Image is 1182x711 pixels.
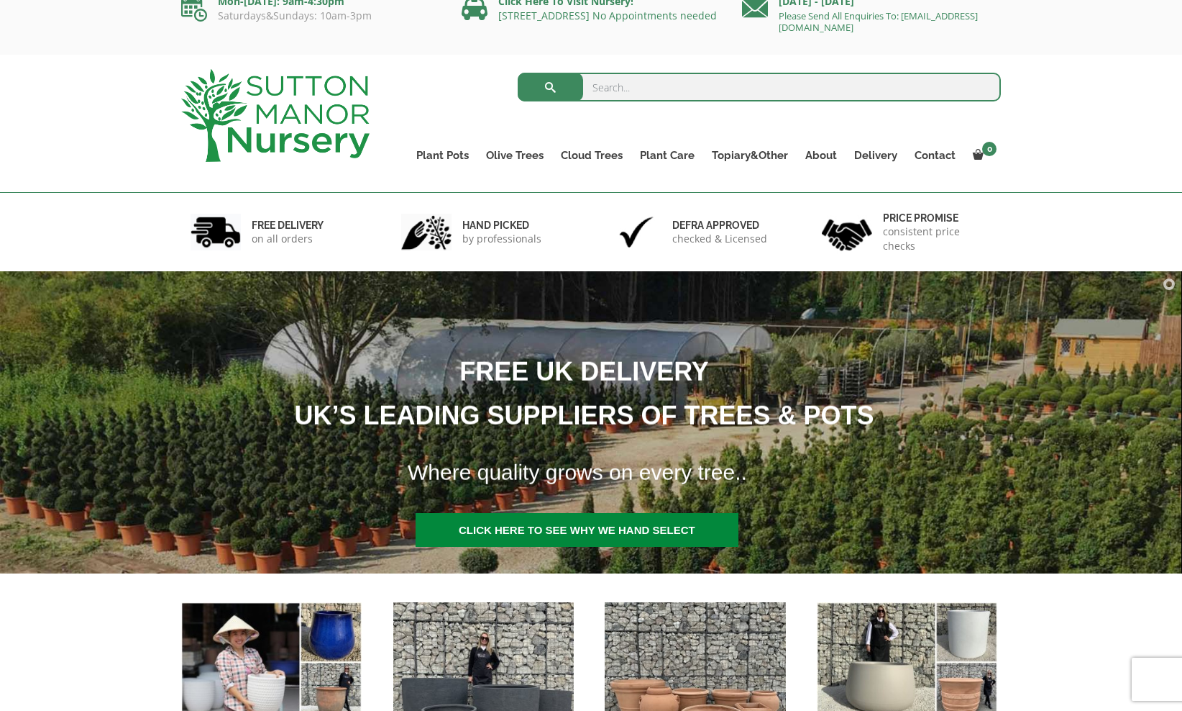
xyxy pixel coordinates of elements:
img: 3.jpg [611,214,661,250]
p: on all orders [252,232,324,246]
h1: FREE UK DELIVERY UK’S LEADING SUPPLIERS OF TREES & POTS [55,350,1095,438]
a: Plant Care [631,145,703,166]
a: Please Send All Enquiries To: [EMAIL_ADDRESS][DOMAIN_NAME] [779,9,978,34]
span: 0 [982,142,997,156]
p: consistent price checks [883,225,992,253]
img: 2.jpg [401,214,452,250]
a: About [797,145,846,166]
h6: Price promise [883,212,992,225]
img: logo [181,69,370,162]
a: Contact [906,145,964,166]
input: Search... [518,73,1002,101]
h1: Where quality grows on every tree.. [390,451,1096,494]
img: 4.jpg [822,210,872,254]
h6: FREE DELIVERY [252,219,324,232]
h6: hand picked [462,219,541,232]
img: 1.jpg [191,214,241,250]
p: checked & Licensed [672,232,767,246]
a: Plant Pots [408,145,477,166]
a: Cloud Trees [552,145,631,166]
h6: Defra approved [672,219,767,232]
a: Topiary&Other [703,145,797,166]
a: [STREET_ADDRESS] No Appointments needed [498,9,717,22]
a: Olive Trees [477,145,552,166]
p: Saturdays&Sundays: 10am-3pm [181,10,440,22]
a: 0 [964,145,1001,166]
p: by professionals [462,232,541,246]
a: Delivery [846,145,906,166]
